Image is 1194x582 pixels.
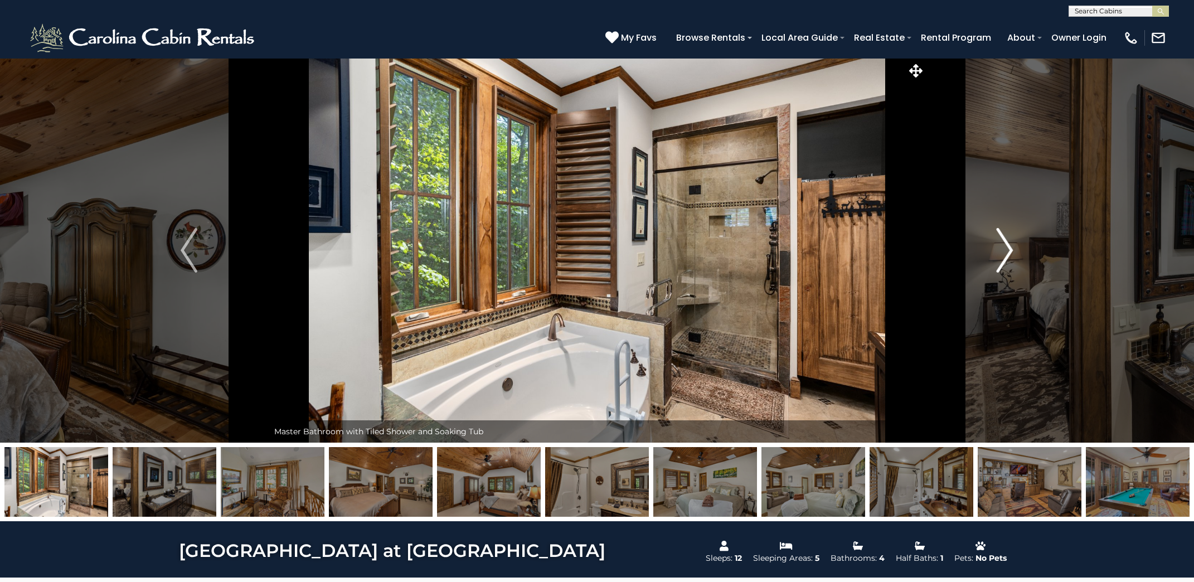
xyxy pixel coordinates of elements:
[997,228,1013,273] img: arrow
[1002,28,1041,47] a: About
[653,447,757,517] img: 163279255
[1123,30,1139,46] img: phone-regular-white.png
[870,447,973,517] img: 163279257
[113,447,216,517] img: 163279251
[545,447,649,517] img: 163279254
[761,447,865,517] img: 163279256
[329,447,433,517] img: 163279252
[915,28,997,47] a: Rental Program
[1151,30,1166,46] img: mail-regular-white.png
[437,447,541,517] img: 163279253
[181,228,197,273] img: arrow
[110,58,269,443] button: Previous
[1086,447,1190,517] img: 165015534
[621,31,657,45] span: My Favs
[925,58,1084,443] button: Next
[848,28,910,47] a: Real Estate
[605,31,659,45] a: My Favs
[978,447,1081,517] img: 163279258
[756,28,843,47] a: Local Area Guide
[671,28,751,47] a: Browse Rentals
[4,447,108,517] img: 163279250
[221,447,324,517] img: 163279235
[28,21,259,55] img: White-1-2.png
[1046,28,1112,47] a: Owner Login
[269,420,925,443] div: Master Bathroom with Tiled Shower and Soaking Tub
